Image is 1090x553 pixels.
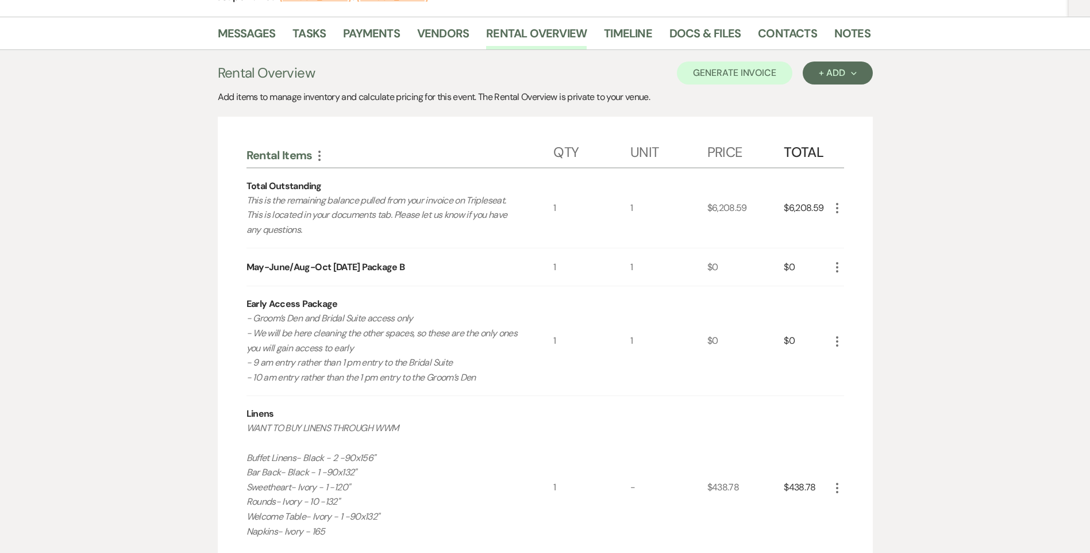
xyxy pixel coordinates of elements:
a: Vendors [417,24,469,49]
div: 1 [630,286,707,395]
div: $0 [784,248,830,286]
div: Price [707,133,784,167]
a: Docs & Files [669,24,741,49]
div: Early Access Package [246,297,338,311]
div: 1 [630,168,707,248]
div: May-June/Aug-Oct [DATE] Package B [246,260,405,274]
div: $0 [707,286,784,395]
div: 1 [553,248,630,286]
a: Timeline [604,24,652,49]
a: Payments [343,24,400,49]
div: Add items to manage inventory and calculate pricing for this event. The Rental Overview is privat... [218,90,873,104]
button: + Add [803,62,872,85]
div: $6,208.59 [784,168,830,248]
div: $0 [784,286,830,395]
div: 1 [630,248,707,286]
p: - Groom’s Den and Bridal Suite access only - We will be here cleaning the other spaces, so these ... [246,311,523,385]
a: Tasks [292,24,326,49]
p: This is the remaining balance pulled from your invoice on Tripleseat. This is located in your doc... [246,193,523,237]
div: Rental Items [246,148,554,163]
div: Linens [246,407,274,421]
div: Total [784,133,830,167]
a: Rental Overview [486,24,587,49]
div: + Add [819,68,856,78]
div: $0 [707,248,784,286]
div: Unit [630,133,707,167]
a: Notes [834,24,871,49]
div: $6,208.59 [707,168,784,248]
a: Messages [218,24,276,49]
button: Generate Invoice [677,62,792,85]
div: Total Outstanding [246,179,322,193]
div: Qty [553,133,630,167]
div: 1 [553,168,630,248]
div: 1 [553,286,630,395]
a: Contacts [758,24,817,49]
h3: Rental Overview [218,63,315,83]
